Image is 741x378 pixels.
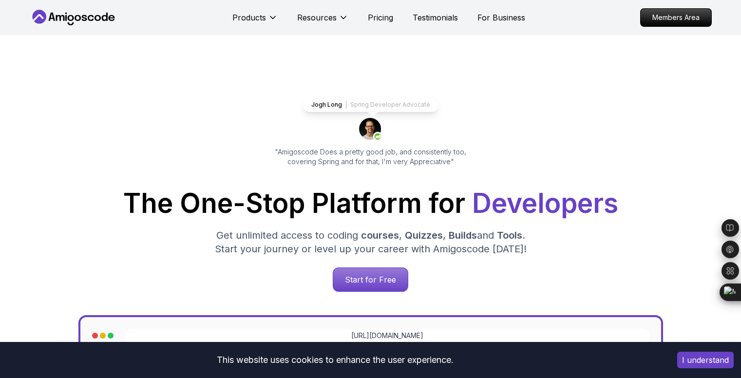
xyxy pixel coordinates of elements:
[351,331,423,340] a: [URL][DOMAIN_NAME]
[641,9,711,26] p: Members Area
[232,12,266,23] p: Products
[350,101,430,109] p: Spring Developer Advocate
[497,229,522,241] span: Tools
[368,12,393,23] a: Pricing
[232,12,278,31] button: Products
[297,12,337,23] p: Resources
[311,101,342,109] p: Jogh Long
[7,349,663,371] div: This website uses cookies to enhance the user experience.
[361,229,399,241] span: courses
[359,118,382,141] img: josh long
[449,229,477,241] span: Builds
[640,8,712,27] a: Members Area
[677,352,734,368] button: Accept cookies
[38,190,704,217] h1: The One-Stop Platform for
[333,267,408,292] a: Start for Free
[262,147,480,167] p: "Amigoscode Does a pretty good job, and consistently too, covering Spring and for that, I'm very ...
[297,12,348,31] button: Resources
[413,12,458,23] a: Testimonials
[405,229,443,241] span: Quizzes
[333,268,408,291] p: Start for Free
[477,12,525,23] a: For Business
[472,187,618,219] span: Developers
[207,228,534,256] p: Get unlimited access to coding , , and . Start your journey or level up your career with Amigosco...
